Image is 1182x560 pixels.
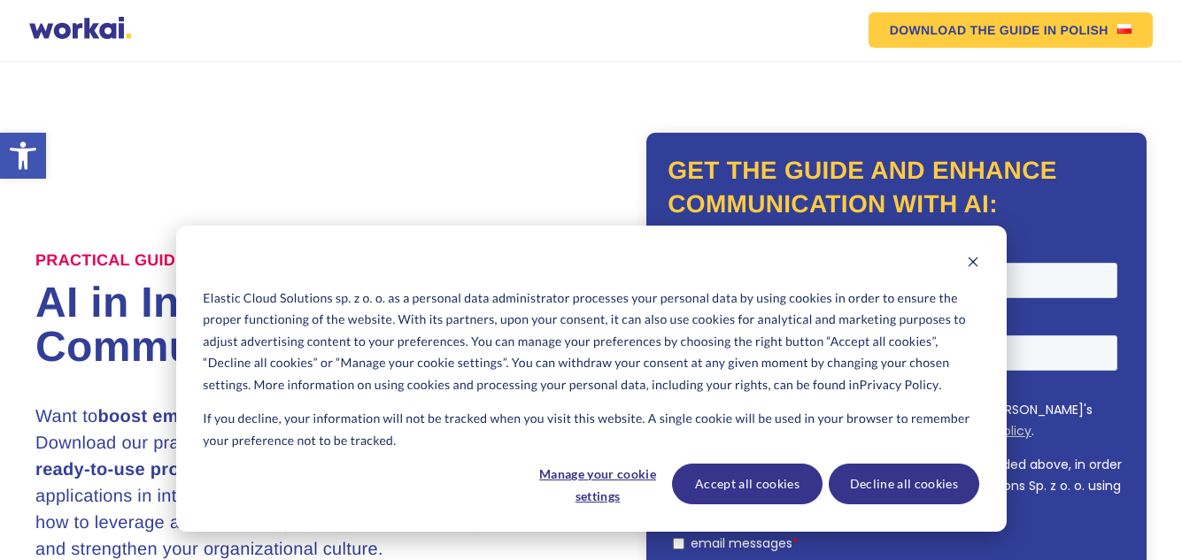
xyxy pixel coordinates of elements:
[35,251,192,271] label: Practical Guide:
[4,296,16,308] input: email messages*
[829,464,979,504] button: Decline all cookies
[529,464,666,504] button: Manage your cookie settings
[280,180,363,198] a: Privacy Policy
[203,408,978,451] p: If you decline, your information will not be tracked when you visit this website. A single cookie...
[203,288,978,396] p: Elastic Cloud Solutions sp. z o. o. as a personal data administrator processes your personal data...
[967,253,979,275] button: Dismiss cookie banner
[176,226,1007,532] div: Cookie banner
[174,180,256,198] a: Terms of Use
[672,464,823,504] button: Accept all cookies
[22,293,124,311] p: email messages
[97,407,475,426] strong: boost employee efficiency and engagement
[890,24,1040,36] em: DOWNLOAD THE GUIDE
[860,374,939,396] a: Privacy Policy
[869,12,1153,48] a: DOWNLOAD THE GUIDEIN POLISHUS flag
[1117,24,1132,34] img: US flag
[35,281,591,370] h1: AI in Internal Communications
[668,154,1125,221] h2: Get the guide and enhance communication with AI:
